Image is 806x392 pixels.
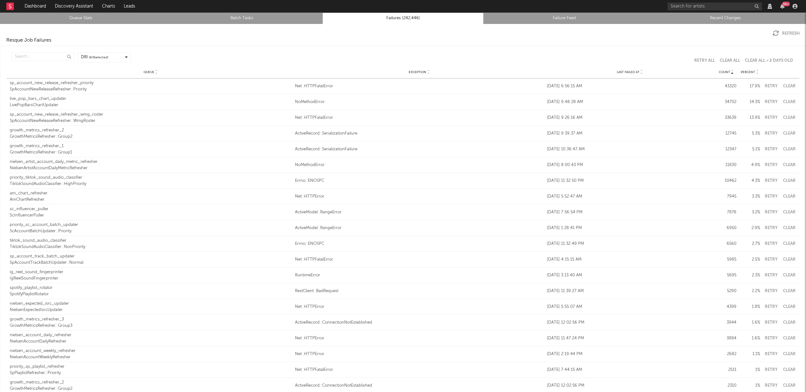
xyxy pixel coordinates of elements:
[10,260,292,266] div: SpAccountTrackBatchUpdater::Normal
[10,127,292,134] div: growth_metrics_refresher_2
[10,323,292,329] div: GrowthMetricsRefresher::Group3
[295,162,544,168] a: NoMethodError
[295,225,544,231] a: ActiveModel::RangeError
[716,320,736,326] div: 3944
[763,147,779,151] button: Retry
[763,352,779,356] button: Retry
[295,383,544,389] div: ActiveRecord::ConnectionNotEstablished
[10,197,292,203] div: AmChartRefresher
[10,134,292,140] div: GrowthMetricsRefresher::Group2
[10,307,292,313] div: NielsenExpectedIsrcUpdater
[547,225,713,231] div: [DATE] 1:28:41 PM
[763,179,779,183] button: Retry
[10,96,292,102] div: live_pop_bars_chart_updater
[741,70,755,74] span: Percent
[782,194,796,199] button: Clear
[782,336,796,340] button: Clear
[10,316,292,323] div: growth_metrics_refresher_3
[716,162,736,168] div: 11830
[10,386,292,392] div: GrowthMetricsRefresher::Group2
[10,181,292,187] div: TiktokSoundAudioClassifier::HighPriority
[763,257,779,262] button: Retry
[763,368,779,372] button: Retry
[716,351,736,357] div: 2682
[295,241,544,247] a: Errno::ENOSPC
[740,257,760,263] div: 2.5 %
[295,351,544,357] a: Net::HTTPError
[763,100,779,104] button: Retry
[10,175,292,181] div: priority_tiktok_sound_audio_classifier
[10,364,292,370] div: priority_sp_playlist_refresher
[782,210,796,214] button: Clear
[782,320,796,325] button: Clear
[6,37,51,44] div: Resque Job Failures
[763,273,779,277] button: Retry
[10,348,292,354] div: nielsen_account_weekly_refresher
[10,112,292,124] a: sp_account_new_release_refresher_wmg_rosterSpAccountNewReleaseRefresher::WmgRoster
[10,332,292,344] a: nielsen_account_daily_refresherNielsenAccountDailyRefresher
[763,131,779,135] button: Retry
[547,351,713,357] div: [DATE] 2:19:44 PM
[10,80,292,86] div: sp_account_new_release_refresher_priority
[763,210,779,214] button: Retry
[547,162,713,168] div: [DATE] 8:00:43 PM
[10,86,292,93] div: SpAccountNewReleaseRefresher::Priority
[295,272,544,279] a: RuntimeError
[487,14,641,22] a: Failure Feed
[782,383,796,388] button: Clear
[10,149,292,156] div: GrowthMetricsRefresher::Group1
[782,131,796,135] button: Clear
[719,70,730,74] span: Count
[10,102,292,108] div: LivePopBarsChartUpdater
[10,238,292,244] div: tiktok_sound_audio_classifier
[10,96,292,108] a: live_pop_bars_chart_updaterLivePopBarsChartUpdater
[782,226,796,230] button: Clear
[10,364,292,376] a: priority_sp_playlist_refresherSpPlaylistRefresher::Priority
[10,238,292,250] a: tiktok_sound_audio_classifierTiktokSoundAudioClassifier::NonPriority
[547,130,713,137] div: [DATE] 9:39:37 AM
[295,178,544,184] a: Errno::ENOSPC
[740,288,760,294] div: 2.2 %
[773,30,800,37] button: Refresh
[667,3,762,10] input: Search for artists
[10,118,292,124] div: SpAccountNewReleaseRefresher::WmgRoster
[295,288,544,294] div: RestClient::BadRequest
[144,70,154,74] span: Queue
[547,209,713,216] div: [DATE] 7:56:54 PM
[782,305,796,309] button: Clear
[10,206,292,212] div: sc_influencer_puller
[716,335,736,342] div: 3884
[782,116,796,120] button: Clear
[10,379,292,386] div: growth_metrics_refresher_2
[10,379,292,392] a: growth_metrics_refresher_2GrowthMetricsRefresher::Group2
[547,241,713,247] div: [DATE] 11:32:49 PM
[10,285,292,297] a: spotify_playlist_rotatorSpotifyPlaylistRotator
[740,193,760,200] div: 3.3 %
[740,367,760,373] div: 1 %
[10,291,292,297] div: SpotifyPlaylistRotator
[10,338,292,345] div: NielsenAccountDailyRefresher
[716,178,736,184] div: 10462
[10,316,292,329] a: growth_metrics_refresher_3GrowthMetricsRefresher::Group3
[782,163,796,167] button: Clear
[740,115,760,121] div: 13.9 %
[763,383,779,388] button: Retry
[10,354,292,360] div: NielsenAccountWeeklyRefresher
[763,320,779,325] button: Retry
[763,336,779,340] button: Retry
[716,241,736,247] div: 6560
[716,146,736,153] div: 12347
[782,368,796,372] button: Clear
[547,335,713,342] div: [DATE] 11:47:24 PM
[716,304,736,310] div: 4399
[295,335,544,342] a: Net::HTTPError
[763,289,779,293] button: Retry
[409,70,426,74] span: Exception
[81,54,108,61] div: DRI
[740,178,760,184] div: 4.3 %
[716,367,736,373] div: 2511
